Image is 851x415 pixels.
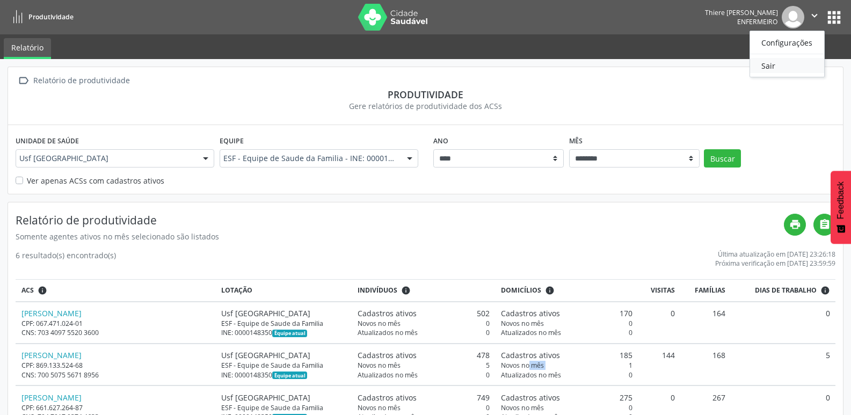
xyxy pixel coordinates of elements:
[21,308,82,318] a: [PERSON_NAME]
[755,286,817,295] span: Dias de trabalho
[501,370,632,380] div: 0
[501,392,560,403] span: Cadastros ativos
[789,219,801,230] i: print
[223,153,396,164] span: ESF - Equipe de Saude da Familia - INE: 0000148350
[704,149,741,168] button: Buscar
[501,403,632,412] div: 0
[221,350,346,361] div: Usf [GEOGRAPHIC_DATA]
[272,372,307,379] span: Esta é a equipe atual deste Agente
[681,302,731,344] td: 164
[569,133,583,149] label: Mês
[750,35,824,50] a: Configurações
[358,403,401,412] span: Novos no mês
[16,250,116,268] div: 6 resultado(s) encontrado(s)
[819,219,831,230] i: 
[501,403,544,412] span: Novos no mês
[16,214,784,227] h4: Relatório de produtividade
[16,133,79,149] label: Unidade de saúde
[358,328,489,337] div: 0
[501,361,544,370] span: Novos no mês
[221,370,346,380] div: INE: 0000148350
[358,350,489,361] div: 478
[16,231,784,242] div: Somente agentes ativos no mês selecionado são listados
[221,308,346,319] div: Usf [GEOGRAPHIC_DATA]
[8,8,74,26] a: Produtividade
[21,286,34,295] span: ACS
[358,370,418,380] span: Atualizados no mês
[638,344,681,385] td: 144
[16,100,835,112] div: Gere relatórios de produtividade dos ACSs
[501,319,632,328] div: 0
[221,403,346,412] div: ESF - Equipe de Saude da Familia
[4,38,51,59] a: Relatório
[831,171,851,244] button: Feedback - Mostrar pesquisa
[358,350,417,361] span: Cadastros ativos
[358,308,489,319] div: 502
[820,286,830,295] i: Dias em que o(a) ACS fez pelo menos uma visita, ou ficha de cadastro individual ou cadastro domic...
[21,350,82,360] a: [PERSON_NAME]
[358,319,489,328] div: 0
[501,370,561,380] span: Atualizados no mês
[681,344,731,385] td: 168
[501,392,632,403] div: 275
[38,286,47,295] i: ACSs que estiveram vinculados a uma UBS neste período, mesmo sem produtividade.
[731,302,835,344] td: 0
[501,361,632,370] div: 1
[221,392,346,403] div: Usf [GEOGRAPHIC_DATA]
[433,133,448,149] label: Ano
[358,308,417,319] span: Cadastros ativos
[715,259,835,268] div: Próxima verificação em [DATE] 23:59:59
[358,392,489,403] div: 749
[501,308,560,319] span: Cadastros ativos
[782,6,804,28] img: img
[813,214,835,236] a: 
[21,328,210,337] div: CNS: 703 4097 5520 3600
[21,370,210,380] div: CNS: 700 5075 5671 8956
[501,286,541,295] span: Domicílios
[737,17,778,26] span: Enfermeiro
[358,403,489,412] div: 0
[16,89,835,100] div: Produtividade
[21,403,210,412] div: CPF: 661.627.264-87
[221,319,346,328] div: ESF - Equipe de Saude da Familia
[27,175,164,186] label: Ver apenas ACSs com cadastros ativos
[501,319,544,328] span: Novos no mês
[638,280,681,302] th: Visitas
[809,10,820,21] i: 
[220,133,244,149] label: Equipe
[358,361,401,370] span: Novos no mês
[545,286,555,295] i: <div class="text-left"> <div> <strong>Cadastros ativos:</strong> Cadastros que estão vinculados a...
[638,302,681,344] td: 0
[784,214,806,236] a: print
[358,286,397,295] span: Indivíduos
[750,58,824,73] a: Sair
[731,344,835,385] td: 5
[272,330,307,337] span: Esta é a equipe atual deste Agente
[750,31,825,77] ul: 
[501,350,632,361] div: 185
[358,392,417,403] span: Cadastros ativos
[825,8,843,27] button: apps
[21,319,210,328] div: CPF: 067.471.024-01
[221,328,346,337] div: INE: 0000148350
[358,361,489,370] div: 5
[215,280,352,302] th: Lotação
[681,280,731,302] th: Famílias
[358,319,401,328] span: Novos no mês
[358,328,418,337] span: Atualizados no mês
[501,328,632,337] div: 0
[16,73,132,89] a:  Relatório de produtividade
[28,12,74,21] span: Produtividade
[804,6,825,28] button: 
[705,8,778,17] div: Thiere [PERSON_NAME]
[501,308,632,319] div: 170
[16,73,31,89] i: 
[19,153,192,164] span: Usf [GEOGRAPHIC_DATA]
[21,392,82,403] a: [PERSON_NAME]
[501,350,560,361] span: Cadastros ativos
[21,361,210,370] div: CPF: 869.133.524-68
[715,250,835,259] div: Última atualização em [DATE] 23:26:18
[836,181,846,219] span: Feedback
[31,73,132,89] div: Relatório de produtividade
[221,361,346,370] div: ESF - Equipe de Saude da Familia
